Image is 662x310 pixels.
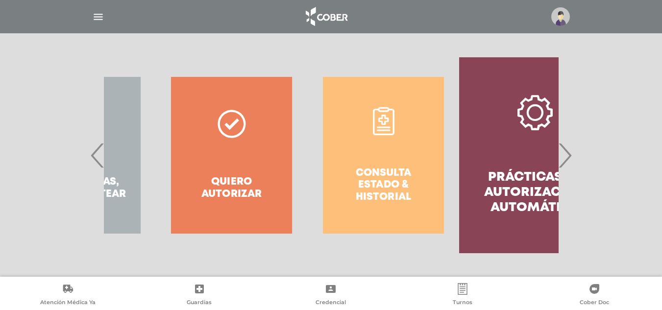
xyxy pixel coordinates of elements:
span: Atención Médica Ya [40,299,96,308]
img: profile-placeholder.svg [551,7,570,26]
a: Quiero autorizar [171,77,292,234]
a: Prácticas de autorización automática [459,57,611,253]
a: Credencial [265,283,397,308]
span: Cober Doc [580,299,609,308]
a: Guardias [134,283,266,308]
span: Next [555,129,574,182]
h4: Quiero autorizar [185,176,278,201]
a: Cober Doc [528,283,660,308]
span: Credencial [316,299,346,308]
img: Cober_menu-lines-white.svg [92,11,104,23]
span: Previous [88,129,107,182]
img: logo_cober_home-white.png [300,5,352,28]
span: Turnos [453,299,472,308]
h4: Prácticas de autorización automática [477,170,593,216]
span: Guardias [187,299,212,308]
a: Turnos [397,283,529,308]
a: Atención Médica Ya [2,283,134,308]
